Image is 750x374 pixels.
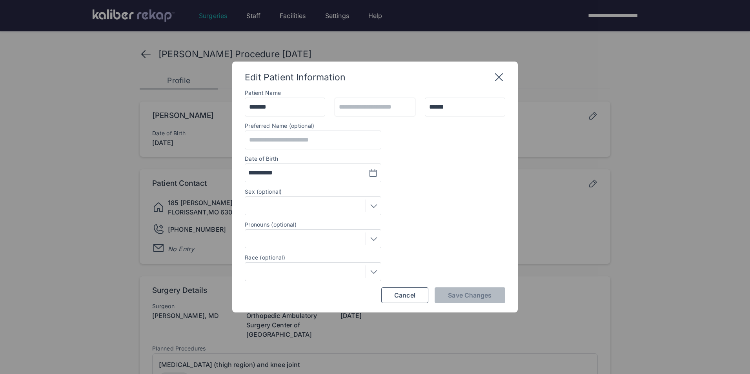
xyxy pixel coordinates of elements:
label: Race (optional) [245,254,505,261]
span: Save Changes [448,291,492,299]
span: Cancel [394,291,415,299]
label: Preferred Name (optional) [245,122,314,129]
label: Sex (optional) [245,189,505,195]
label: Pronouns (optional) [245,221,505,228]
button: Cancel [381,287,428,303]
input: MM/DD/YYYY [248,168,308,178]
label: Patient Name [245,89,281,96]
span: Edit Patient Information [245,72,346,83]
div: Date of Birth [245,156,278,162]
button: Save Changes [435,287,505,303]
